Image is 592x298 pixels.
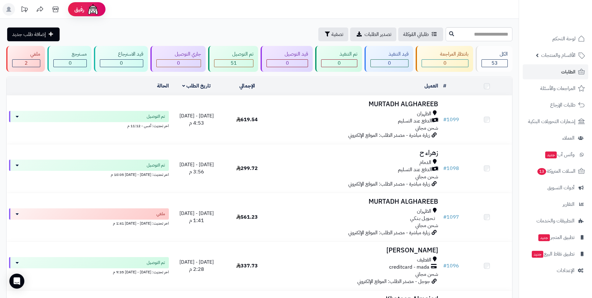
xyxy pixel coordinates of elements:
a: الإجمالي [239,82,255,90]
span: تطبيق نقاط البيع [531,250,575,258]
span: 299.72 [236,165,258,172]
h3: MURTADH ALGHAREEB [275,198,438,205]
a: التطبيقات والخدمات [523,213,588,228]
div: 0 [267,60,308,67]
span: creditcard - mada [389,264,429,271]
span: 0 [443,59,447,67]
a: ملغي 2 [5,46,46,72]
a: قيد التوصيل 0 [259,46,314,72]
div: قيد الاسترجاع [100,51,143,58]
span: [DATE] - [DATE] 1:41 م [179,210,214,224]
span: المراجعات والأسئلة [540,84,575,93]
span: زيارة مباشرة - مصدر الطلب: الموقع الإلكتروني [348,229,430,236]
div: 0 [100,60,143,67]
span: 337.73 [236,262,258,270]
span: تطبيق المتجر [538,233,575,242]
a: جاري التوصيل 0 [149,46,207,72]
span: تم التوصيل [147,113,165,120]
span: لوحة التحكم [552,34,575,43]
div: ملغي [12,51,40,58]
span: # [443,213,447,221]
span: الدفع عند التسليم [398,117,432,125]
a: الكل53 [474,46,514,72]
button: تصفية [318,27,348,41]
span: وآتس آب [545,150,575,159]
a: طلبات الإرجاع [523,97,588,112]
h3: زهراء ح [275,149,438,156]
span: تصفية [331,31,343,38]
span: شحن مجاني [415,222,438,229]
span: التطبيقات والخدمات [536,216,575,225]
span: 13 [537,168,546,175]
div: 0 [371,60,408,67]
div: اخر تحديث: أمس - 11:12 م [9,122,169,129]
span: [DATE] - [DATE] 2:28 م [179,258,214,273]
a: العملاء [523,131,588,146]
span: الظهران [417,110,431,117]
span: الظهران [417,208,431,215]
span: الطلبات [561,67,575,76]
span: جديد [545,151,557,158]
a: تطبيق المتجرجديد [523,230,588,245]
span: تـحـويـل بـنـكـي [410,215,435,222]
a: #1098 [443,165,459,172]
span: 0 [69,59,72,67]
span: تم التوصيل [147,162,165,168]
span: جديد [532,251,543,258]
a: بانتظار المراجعة 0 [414,46,474,72]
span: 619.54 [236,116,258,123]
span: 53 [492,59,498,67]
span: إضافة طلب جديد [12,31,46,38]
span: الدمام [419,159,431,166]
span: تم التوصيل [147,260,165,266]
div: مسترجع [53,51,86,58]
span: 2 [25,59,28,67]
a: التقارير [523,197,588,212]
a: وآتس آبجديد [523,147,588,162]
span: طلباتي المُوكلة [403,31,429,38]
img: logo-2.png [550,16,586,29]
span: # [443,165,447,172]
span: السلات المتروكة [537,167,575,176]
span: أدوات التسويق [547,183,575,192]
span: العملاء [562,134,575,142]
div: قيد التوصيل [267,51,308,58]
div: الكل [482,51,508,58]
div: اخر تحديث: [DATE] - [DATE] 1:41 م [9,220,169,226]
span: 51 [231,59,237,67]
a: تصدير الطلبات [350,27,396,41]
div: اخر تحديث: [DATE] - [DATE] 9:35 م [9,268,169,275]
a: المراجعات والأسئلة [523,81,588,96]
div: تم التوصيل [214,51,253,58]
a: لوحة التحكم [523,31,588,46]
span: طلبات الإرجاع [550,101,575,109]
span: جديد [538,234,550,241]
span: # [443,116,447,123]
a: السلات المتروكة13 [523,164,588,179]
a: #1099 [443,116,459,123]
a: قيد التنفيذ 0 [363,46,414,72]
div: 0 [54,60,86,67]
span: شحن مجاني [415,124,438,132]
a: الطلبات [523,64,588,79]
a: إضافة طلب جديد [7,27,60,41]
span: 0 [286,59,289,67]
a: أدوات التسويق [523,180,588,195]
div: 51 [214,60,253,67]
span: إشعارات التحويلات البنكية [528,117,575,126]
img: ai-face.png [87,3,99,16]
a: تم التنفيذ 0 [314,46,363,72]
div: اخر تحديث: [DATE] - [DATE] 10:05 م [9,171,169,177]
div: 0 [157,60,200,67]
a: الإعدادات [523,263,588,278]
div: Open Intercom Messenger [9,274,24,289]
span: الدفع عند التسليم [398,166,432,173]
a: مسترجع 0 [46,46,92,72]
a: تم التوصيل 51 [207,46,259,72]
span: شحن مجاني [415,173,438,181]
div: جاري التوصيل [156,51,201,58]
span: ملغي [156,211,165,217]
a: #1096 [443,262,459,270]
div: بانتظار المراجعة [422,51,468,58]
span: زيارة مباشرة - مصدر الطلب: الموقع الإلكتروني [348,132,430,139]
